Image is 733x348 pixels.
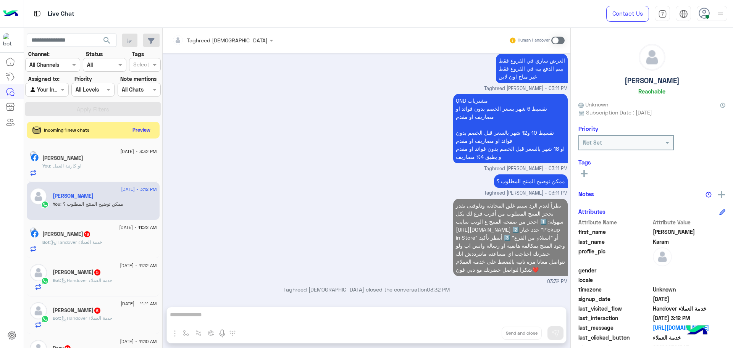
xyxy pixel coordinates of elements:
img: tab [679,10,688,18]
p: 12/8/2025, 3:11 PM [453,94,568,163]
p: Live Chat [48,9,74,19]
span: [DATE] - 11:22 AM [119,224,157,231]
span: Taghreed [PERSON_NAME] - 03:11 PM [484,85,568,92]
span: 5 [94,269,100,275]
span: 2025-08-12T12:12:01.841Z [653,314,726,322]
label: Status [86,50,103,58]
div: Select [132,60,149,70]
span: Unknown [653,285,726,293]
p: 12/8/2025, 3:11 PM [496,54,568,83]
span: Attribute Name [578,218,651,226]
a: Contact Us [606,6,649,22]
h5: Ahmed Gamal [42,231,91,237]
p: 12/8/2025, 3:11 PM [494,174,568,188]
span: [DATE] - 11:11 AM [121,300,157,307]
span: : Handover خدمة العملاء [60,277,112,283]
img: profile [716,9,725,19]
span: Mustafa [653,228,726,236]
span: 03:32 PM [547,278,568,285]
img: 1403182699927242 [3,33,17,47]
span: Karam [653,238,726,246]
img: defaultAdmin.png [30,302,47,319]
img: defaultAdmin.png [653,247,672,266]
p: 12/8/2025, 3:32 PM [453,199,568,276]
span: [DATE] - 3:12 PM [121,186,157,193]
span: Taghreed [PERSON_NAME] - 03:11 PM [484,190,568,197]
img: tab [658,10,667,18]
span: last_visited_flow [578,304,651,313]
button: Send and close [502,327,542,340]
span: Incoming 1 new chats [44,127,89,134]
span: You [53,201,60,207]
span: 2025-08-12T08:10:55.736Z [653,295,726,303]
h5: Wafaa Sayed [42,155,83,161]
span: locale [578,276,651,284]
span: last_clicked_button [578,333,651,342]
span: Handover خدمة العملاء [653,304,726,313]
button: search [98,34,116,50]
span: : Handover خدمة العملاء [50,239,102,245]
span: last_message [578,324,651,332]
label: Assigned to: [28,75,60,83]
a: [URL][DOMAIN_NAME] [653,324,726,332]
img: WhatsApp [41,277,49,285]
span: 16 [84,231,90,237]
button: Apply Filters [25,102,161,116]
h6: Notes [578,190,594,197]
img: picture [30,151,37,158]
img: WhatsApp [41,315,49,323]
span: [DATE] - 11:12 AM [120,262,157,269]
img: tab [32,9,42,18]
span: You [42,163,50,169]
label: Tags [132,50,144,58]
h6: Attributes [578,208,605,215]
img: defaultAdmin.png [30,264,47,281]
span: 03:32 PM [427,286,450,293]
img: notes [706,192,712,198]
button: Preview [129,124,154,135]
img: Facebook [31,154,39,161]
label: Priority [74,75,92,83]
h5: Amir Hashem [53,269,101,275]
span: timezone [578,285,651,293]
span: 6 [94,308,100,314]
span: [DATE] - 11:10 AM [120,338,157,345]
img: add [718,191,725,198]
label: Note mentions [120,75,157,83]
span: Bot [42,239,50,245]
h6: Tags [578,159,725,166]
h6: Priority [578,125,598,132]
h5: [PERSON_NAME] [625,76,680,85]
span: او كارنية العمل [50,163,81,169]
img: defaultAdmin.png [639,44,665,70]
span: خدمة العملاء [653,333,726,342]
span: نظراً لعدم الرد سيتم غلق المحادثه ودلوقتى تقدر تحجز المنتج المطلوب من أقرب فرع لك بكل سهولة: 1️⃣ ... [456,202,565,273]
img: Facebook [31,230,39,238]
span: Bot [53,277,60,283]
span: Taghreed [PERSON_NAME] - 03:11 PM [484,165,568,172]
span: search [102,36,111,45]
img: Logo [3,6,18,22]
a: tab [655,6,670,22]
span: ممكن توضيح المنتج المطلوب ؟ [60,201,123,207]
h5: Mustafa Karam [53,193,94,199]
p: Taghreed [DEMOGRAPHIC_DATA] closed the conversation [166,285,568,293]
span: Subscription Date : [DATE] [586,108,652,116]
h5: Ereny Samir [53,307,101,314]
span: last_interaction [578,314,651,322]
label: Channel: [28,50,50,58]
img: WhatsApp [41,201,49,208]
span: signup_date [578,295,651,303]
span: Unknown [578,100,608,108]
span: null [653,276,726,284]
span: Bot [53,315,60,321]
h6: Reachable [638,88,665,95]
span: first_name [578,228,651,236]
span: [DATE] - 3:32 PM [120,148,157,155]
span: Attribute Value [653,218,726,226]
img: hulul-logo.png [683,317,710,344]
span: profile_pic [578,247,651,265]
span: gender [578,266,651,274]
span: last_name [578,238,651,246]
small: Human Handover [518,37,550,43]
